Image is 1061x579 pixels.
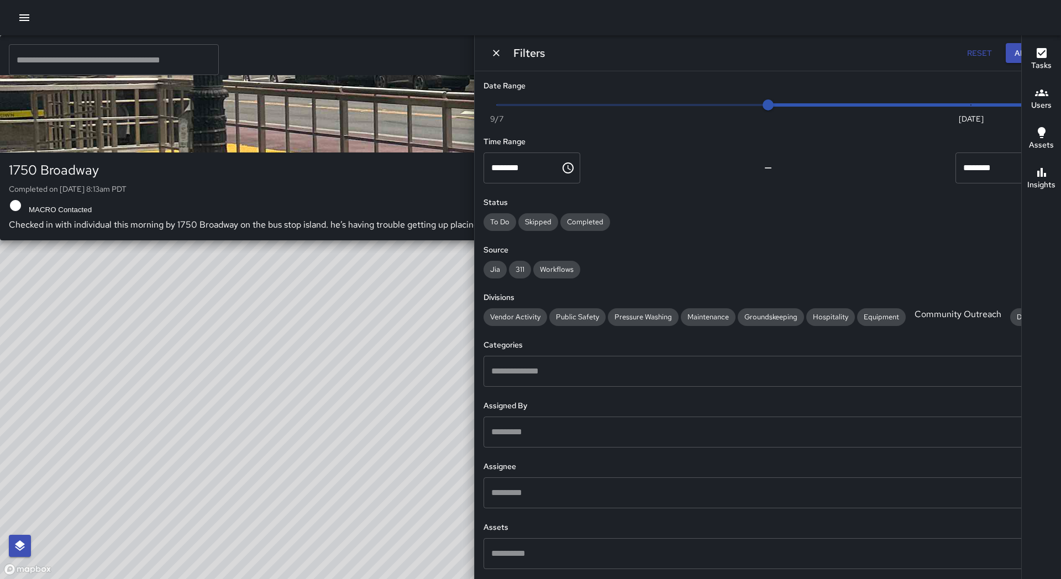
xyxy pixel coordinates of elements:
[962,43,997,64] button: Reset
[560,217,610,227] span: Completed
[484,197,1052,209] h6: Status
[518,213,558,231] div: Skipped
[857,308,906,326] div: Equipment
[490,113,503,124] span: 9/7
[557,157,579,179] button: Choose time, selected time is 12:00 AM
[806,308,855,326] div: Hospitality
[908,308,1008,326] div: Community Outreach
[681,308,736,326] div: Maintenance
[484,400,1052,412] h6: Assigned By
[22,206,98,214] span: MACRO Contacted
[484,136,1052,148] h6: Time Range
[518,217,558,227] span: Skipped
[608,312,679,322] span: Pressure Washing
[1010,312,1052,322] span: Dispatch
[1010,308,1052,326] div: Dispatch
[484,213,516,231] div: To Do
[560,213,610,231] div: Completed
[484,339,1052,351] h6: Categories
[908,308,1008,320] span: Community Outreach
[1022,80,1061,119] button: Users
[484,308,547,326] div: Vendor Activity
[533,261,580,278] div: Workflows
[484,80,1052,92] h6: Date Range
[1022,40,1061,80] button: Tasks
[738,312,804,322] span: Groundskeeping
[549,308,606,326] div: Public Safety
[484,312,547,322] span: Vendor Activity
[1029,139,1054,151] h6: Assets
[1022,119,1061,159] button: Assets
[806,312,855,322] span: Hospitality
[1031,99,1052,112] h6: Users
[1022,159,1061,199] button: Insights
[484,217,516,227] span: To Do
[513,44,545,62] h6: Filters
[484,461,1052,473] h6: Assignee
[509,265,531,274] span: 311
[484,244,1052,256] h6: Source
[533,265,580,274] span: Workflows
[1027,179,1055,191] h6: Insights
[857,312,906,322] span: Equipment
[484,522,1052,534] h6: Assets
[484,265,507,274] span: Jia
[738,308,804,326] div: Groundskeeping
[488,45,505,61] button: Dismiss
[549,312,606,322] span: Public Safety
[484,292,1052,304] h6: Divisions
[509,261,531,278] div: 311
[1006,43,1048,64] button: Apply
[484,261,507,278] div: Jia
[681,312,736,322] span: Maintenance
[608,308,679,326] div: Pressure Washing
[1031,60,1052,72] h6: Tasks
[959,113,984,124] span: [DATE]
